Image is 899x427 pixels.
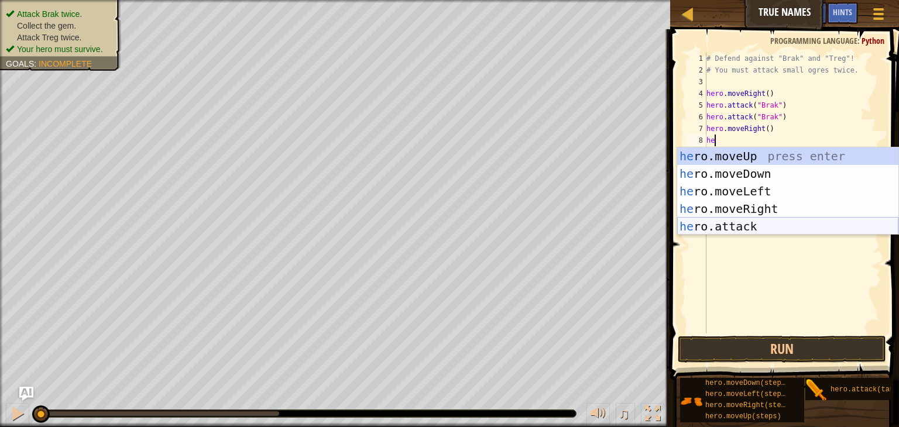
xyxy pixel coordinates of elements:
img: portrait.png [805,379,828,401]
span: Goals [6,59,34,68]
div: 3 [687,76,706,88]
span: hero.moveLeft(steps) [705,390,790,398]
button: Ask AI [795,2,827,24]
div: 8 [687,135,706,146]
li: Collect the gem. [6,20,112,32]
span: : [857,35,862,46]
span: Incomplete [39,59,92,68]
span: Ask AI [801,6,821,18]
img: portrait.png [680,390,702,412]
div: 1 [687,53,706,64]
span: Collect the gem. [17,21,76,30]
div: 6 [687,111,706,123]
span: ♫ [618,405,630,422]
div: 9 [687,146,706,158]
span: : [34,59,39,68]
li: Your hero must survive. [6,43,112,55]
div: 4 [687,88,706,99]
li: Attack Brak twice. [6,8,112,20]
button: Ctrl + P: Pause [6,403,29,427]
div: 7 [687,123,706,135]
span: Attack Brak twice. [17,9,82,19]
button: ♫ [616,403,636,427]
button: Run [678,336,886,363]
li: Attack Treg twice. [6,32,112,43]
span: Hints [833,6,852,18]
button: Ask AI [19,387,33,401]
span: Attack Treg twice. [17,33,81,42]
button: Show game menu [864,2,893,30]
span: hero.moveDown(steps) [705,379,790,387]
span: Python [862,35,884,46]
span: Programming language [770,35,857,46]
div: 5 [687,99,706,111]
button: Adjust volume [586,403,610,427]
span: hero.moveUp(steps) [705,412,781,421]
button: Toggle fullscreen [641,403,664,427]
span: hero.moveRight(steps) [705,401,794,409]
div: 2 [687,64,706,76]
span: Your hero must survive. [17,44,103,54]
